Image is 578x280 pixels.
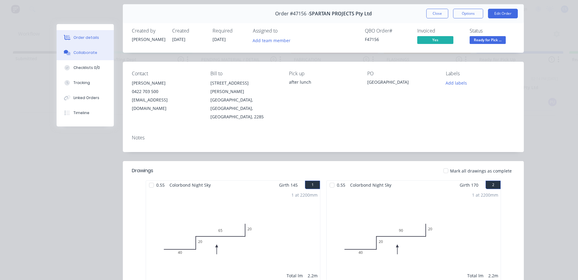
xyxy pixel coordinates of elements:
[367,79,436,87] div: [GEOGRAPHIC_DATA]
[57,30,114,45] button: Order details
[57,75,114,90] button: Tracking
[213,36,226,42] span: [DATE]
[450,168,512,174] span: Mark all drawings as complete
[132,135,515,141] div: Notes
[132,79,201,113] div: [PERSON_NAME]0422 703 500[EMAIL_ADDRESS][DOMAIN_NAME]
[348,181,394,189] span: Colorbond Night Sky
[132,36,165,42] div: [PERSON_NAME]
[308,272,318,279] div: 2.2m
[365,28,410,34] div: QBO Order #
[334,181,348,189] span: 0.55
[154,181,167,189] span: 0.55
[57,45,114,60] button: Collaborate
[446,71,515,76] div: Labels
[172,36,185,42] span: [DATE]
[213,28,246,34] div: Required
[73,110,89,116] div: Timeline
[365,36,410,42] div: F47156
[167,181,213,189] span: Colorbond Night Sky
[417,36,453,44] span: Yes
[486,181,501,189] button: 2
[453,9,483,18] button: Options
[172,28,205,34] div: Created
[289,79,358,85] div: after lunch
[73,65,100,70] div: Checklists 0/0
[73,35,99,40] div: Order details
[467,272,483,279] div: Total lm
[210,79,279,121] div: [STREET_ADDRESS][PERSON_NAME][GEOGRAPHIC_DATA], [GEOGRAPHIC_DATA], [GEOGRAPHIC_DATA], 2285
[132,71,201,76] div: Contact
[73,95,99,101] div: Linked Orders
[250,36,294,44] button: Add team member
[488,272,498,279] div: 2.2m
[73,80,90,86] div: Tracking
[132,28,165,34] div: Created by
[291,192,318,198] div: 1 at 2200mm
[210,79,279,96] div: [STREET_ADDRESS][PERSON_NAME]
[275,11,309,17] span: Order #47156 -
[309,11,372,17] span: SPARTAN PROJECTS Pty Ltd
[470,36,506,44] span: Ready for Pick ...
[57,105,114,120] button: Timeline
[57,60,114,75] button: Checklists 0/0
[426,9,448,18] button: Close
[367,71,436,76] div: PO
[472,192,498,198] div: 1 at 2200mm
[417,28,462,34] div: Invoiced
[488,9,518,18] button: Edit Order
[279,181,298,189] span: Girth 145
[57,90,114,105] button: Linked Orders
[132,96,201,113] div: [EMAIL_ADDRESS][DOMAIN_NAME]
[305,181,320,189] button: 1
[470,28,515,34] div: Status
[470,36,506,45] button: Ready for Pick ...
[253,36,294,44] button: Add team member
[132,167,153,174] div: Drawings
[132,79,201,87] div: [PERSON_NAME]
[210,71,279,76] div: Bill to
[132,87,201,96] div: 0422 703 500
[460,181,478,189] span: Girth 170
[210,96,279,121] div: [GEOGRAPHIC_DATA], [GEOGRAPHIC_DATA], [GEOGRAPHIC_DATA], 2285
[73,50,97,55] div: Collaborate
[289,71,358,76] div: Pick up
[253,28,313,34] div: Assigned to
[443,79,470,87] button: Add labels
[287,272,303,279] div: Total lm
